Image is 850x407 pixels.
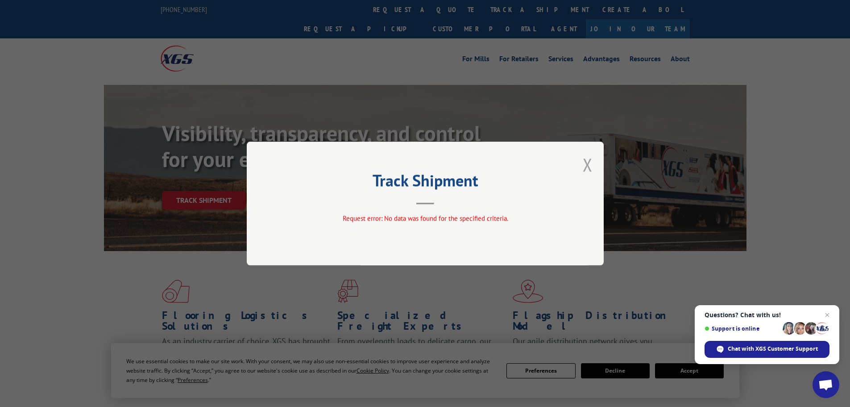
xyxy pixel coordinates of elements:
div: Open chat [813,371,839,398]
button: Close modal [583,153,593,176]
h2: Track Shipment [291,174,559,191]
div: Chat with XGS Customer Support [705,341,829,358]
span: Request error: No data was found for the specified criteria. [342,214,508,222]
span: Questions? Chat with us! [705,311,829,319]
span: Chat with XGS Customer Support [728,345,818,353]
span: Close chat [822,310,833,320]
span: Support is online [705,325,780,332]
